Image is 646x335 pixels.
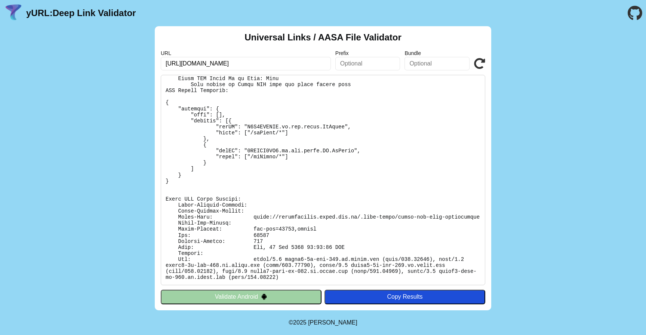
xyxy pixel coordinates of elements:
[324,290,485,304] button: Copy Results
[244,32,402,43] h2: Universal Links / AASA File Validator
[308,319,357,326] a: Michael Ibragimchayev's Personal Site
[404,57,470,70] input: Optional
[335,57,400,70] input: Optional
[161,75,485,285] pre: Lorem ipsu do: sitam://consectetura.elits.doe.te/.inci-utlab/etdol-mag-aliq-enimadminim Ve Quisno...
[4,3,23,23] img: yURL Logo
[161,50,331,56] label: URL
[404,50,470,56] label: Bundle
[161,57,331,70] input: Required
[328,293,482,300] div: Copy Results
[261,293,267,300] img: droidIcon.svg
[293,319,307,326] span: 2025
[26,8,136,18] a: yURL:Deep Link Validator
[335,50,400,56] label: Prefix
[289,310,357,335] footer: ©
[161,290,322,304] button: Validate Android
